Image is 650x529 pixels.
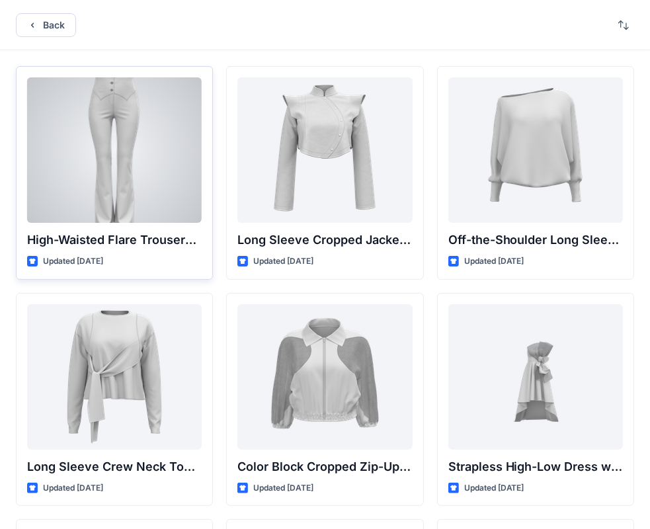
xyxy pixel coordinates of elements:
[43,255,103,268] p: Updated [DATE]
[27,304,202,450] a: Long Sleeve Crew Neck Top with Asymmetrical Tie Detail
[43,481,103,495] p: Updated [DATE]
[448,231,623,249] p: Off-the-Shoulder Long Sleeve Top
[464,481,524,495] p: Updated [DATE]
[448,304,623,450] a: Strapless High-Low Dress with Side Bow Detail
[237,458,412,476] p: Color Block Cropped Zip-Up Jacket with Sheer Sleeves
[27,231,202,249] p: High-Waisted Flare Trousers with Button Detail
[237,304,412,450] a: Color Block Cropped Zip-Up Jacket with Sheer Sleeves
[464,255,524,268] p: Updated [DATE]
[253,481,313,495] p: Updated [DATE]
[237,231,412,249] p: Long Sleeve Cropped Jacket with Mandarin Collar and Shoulder Detail
[253,255,313,268] p: Updated [DATE]
[448,77,623,223] a: Off-the-Shoulder Long Sleeve Top
[448,458,623,476] p: Strapless High-Low Dress with Side Bow Detail
[237,77,412,223] a: Long Sleeve Cropped Jacket with Mandarin Collar and Shoulder Detail
[27,77,202,223] a: High-Waisted Flare Trousers with Button Detail
[16,13,76,37] button: Back
[27,458,202,476] p: Long Sleeve Crew Neck Top with Asymmetrical Tie Detail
